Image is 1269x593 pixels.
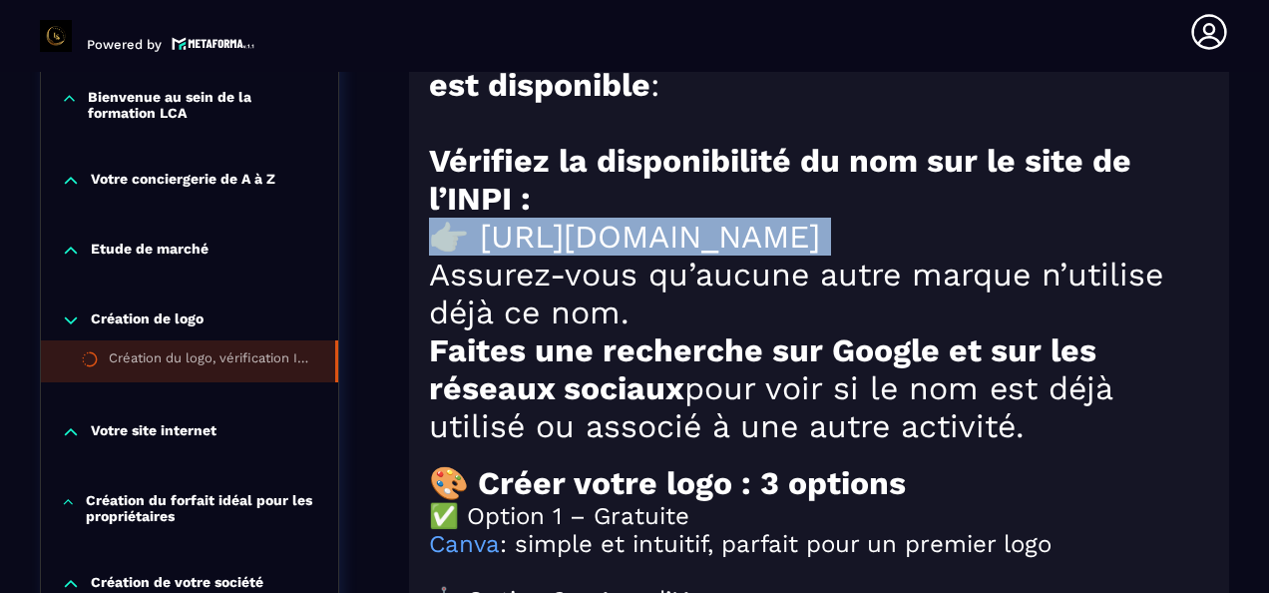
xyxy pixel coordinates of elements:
[88,89,318,121] p: Bienvenue au sein de la formation LCA
[87,37,162,52] p: Powered by
[109,350,315,372] div: Création du logo, vérification INPI
[429,464,906,502] strong: 🎨 Créer votre logo : 3 options
[91,422,216,442] p: Votre site internet
[429,142,1131,218] strong: Vérifiez la disponibilité du nom sur le site de l’INPI :
[429,502,1209,530] h2: ✅ Option 1 – Gratuite
[91,171,275,191] p: Votre conciergerie de A à Z
[429,218,1209,256] h1: 👉 [URL][DOMAIN_NAME]
[429,256,1209,331] h1: Assurez-vous qu’aucune autre marque n’utilise déjà ce nom.
[429,331,1209,445] h1: pour voir si le nom est déjà utilisé ou associé à une autre activité.
[429,530,1209,558] h2: : simple et intuitif, parfait pour un premier logo
[86,492,318,524] p: Création du forfait idéal pour les propriétaires
[91,310,204,330] p: Création de logo
[429,530,500,558] a: Canva
[91,241,209,261] p: Etude de marché
[40,20,72,52] img: logo-branding
[172,35,255,52] img: logo
[429,331,1096,407] strong: Faites une recherche sur Google et sur les réseaux sociaux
